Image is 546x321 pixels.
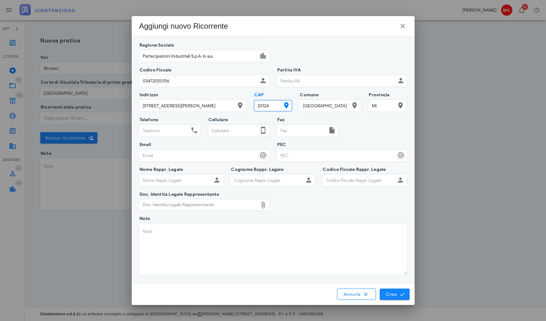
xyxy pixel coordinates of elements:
[275,117,285,123] label: Fax
[229,166,283,173] label: Cognome Rappr. Legale
[367,92,389,98] label: Provincia
[277,150,396,161] input: PEC
[140,175,212,186] input: Nome Rappr. Legale
[139,21,228,31] div: Aggiungi nuovo Ricorrente
[138,166,183,173] label: Nome Rappr. Legale
[321,166,386,173] label: Codice Fiscale Rappr. Legale
[138,117,159,123] label: Telefono
[138,67,172,73] label: Codice Fiscale
[254,100,280,111] input: CAP
[275,142,286,148] label: PEC
[343,291,370,297] span: Annulla
[275,67,301,73] label: Partita IVA
[337,289,376,300] button: Annulla
[140,100,235,111] input: Indirizzo
[380,289,409,300] button: Crea
[277,76,396,86] input: Partita IVA
[138,216,150,222] label: Note
[138,42,174,48] label: Ragione Sociale
[207,117,228,123] label: Cellulare
[298,92,318,98] label: Comune
[231,175,304,186] input: Cognome Rappr. Legale
[385,291,404,297] span: Crea
[138,92,158,98] label: Indirizzo
[252,92,264,98] label: CAP
[369,100,395,111] input: Provincia
[138,191,219,198] label: Doc. Identità Legale Rappresentante
[277,125,327,136] input: Fax
[300,100,350,111] input: Comune
[140,76,258,86] input: Codice Fiscale
[208,125,258,136] input: Cellulare
[140,150,258,161] input: Email
[140,51,258,61] input: Ragione Sociale
[140,200,258,210] div: Doc. Identità Legale Rappresentante
[323,175,395,186] input: Codice Fiscale Rappr. Legale
[138,142,152,148] label: Email
[140,125,189,136] input: Telefono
